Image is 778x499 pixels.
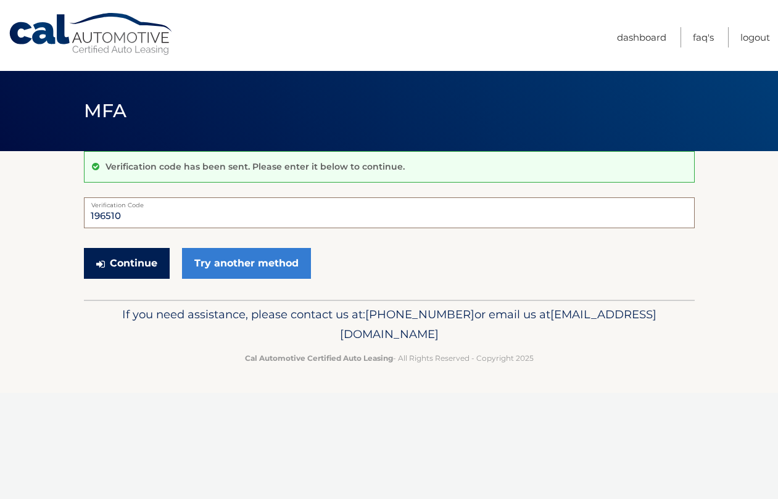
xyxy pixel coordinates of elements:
p: Verification code has been sent. Please enter it below to continue. [106,161,405,172]
a: Dashboard [617,27,666,47]
span: MFA [84,99,127,122]
a: FAQ's [693,27,714,47]
strong: Cal Automotive Certified Auto Leasing [245,353,393,363]
input: Verification Code [84,197,695,228]
a: Cal Automotive [8,12,175,56]
span: [EMAIL_ADDRESS][DOMAIN_NAME] [340,307,656,341]
label: Verification Code [84,197,695,207]
p: - All Rights Reserved - Copyright 2025 [92,352,687,365]
span: [PHONE_NUMBER] [365,307,474,321]
a: Try another method [182,248,311,279]
a: Logout [740,27,770,47]
button: Continue [84,248,170,279]
p: If you need assistance, please contact us at: or email us at [92,305,687,344]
